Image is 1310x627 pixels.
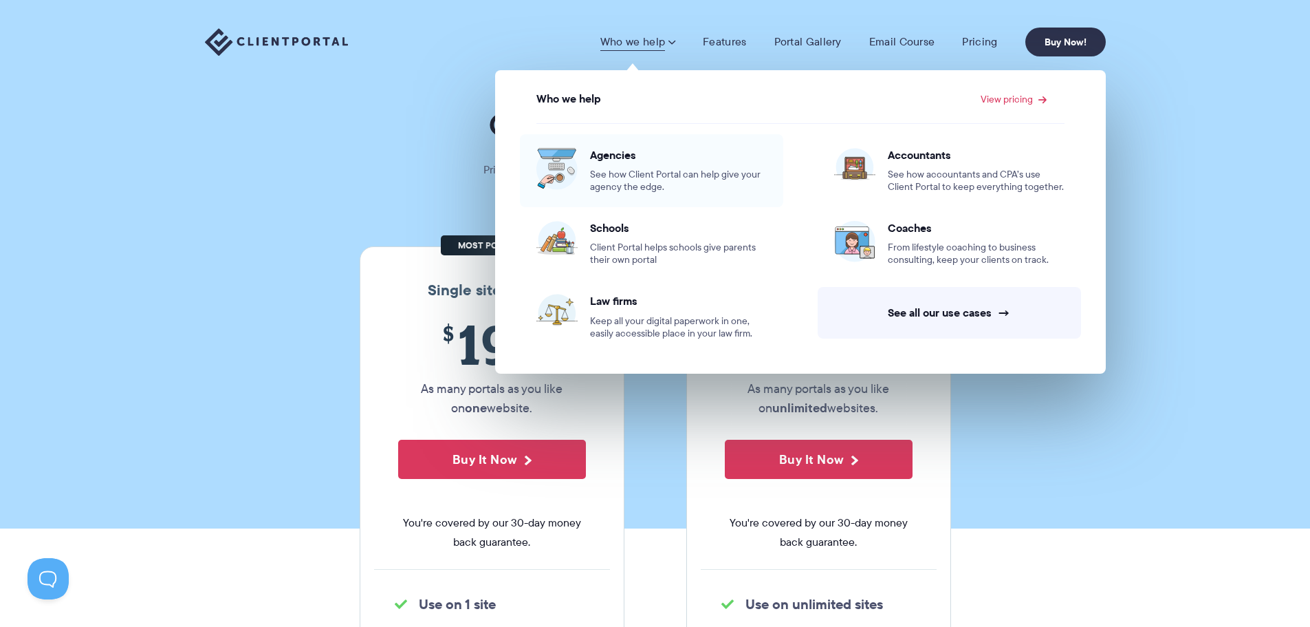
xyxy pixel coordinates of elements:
[869,35,935,49] a: Email Course
[725,513,913,552] span: You're covered by our 30-day money back guarantee.
[590,242,767,266] span: Client Portal helps schools give parents their own portal
[398,313,586,376] span: 199
[398,440,586,479] button: Buy It Now
[998,306,1010,320] span: →
[818,287,1081,339] a: See all our use cases
[725,440,913,479] button: Buy It Now
[28,558,69,599] iframe: Toggle Customer Support
[449,160,862,180] p: Pricing shouldn't be complicated. Straightforward plans, no hidden fees.
[888,221,1065,235] span: Coaches
[590,148,767,162] span: Agencies
[888,242,1065,266] span: From lifestyle coaching to business consulting, keep your clients on track.
[465,398,487,417] strong: one
[772,398,827,417] strong: unlimited
[536,93,601,105] span: Who we help
[962,35,997,49] a: Pricing
[600,35,675,49] a: Who we help
[1025,28,1106,56] a: Buy Now!
[888,169,1065,193] span: See how accountants and CPA’s use Client Portal to keep everything together.
[503,110,1098,354] ul: View pricing
[703,35,746,49] a: Features
[374,281,610,299] h3: Single site license
[981,94,1047,104] a: View pricing
[419,594,496,615] strong: Use on 1 site
[398,513,586,552] span: You're covered by our 30-day money back guarantee.
[888,148,1065,162] span: Accountants
[590,315,767,340] span: Keep all your digital paperwork in one, easily accessible place in your law firm.
[725,313,913,376] span: 399
[398,379,586,418] p: As many portals as you like on website.
[725,379,913,418] p: As many portals as you like on websites.
[774,35,842,49] a: Portal Gallery
[590,169,767,193] span: See how Client Portal can help give your agency the edge.
[745,594,883,615] strong: Use on unlimited sites
[590,221,767,235] span: Schools
[590,294,767,308] span: Law firms
[495,70,1106,374] ul: Who we help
